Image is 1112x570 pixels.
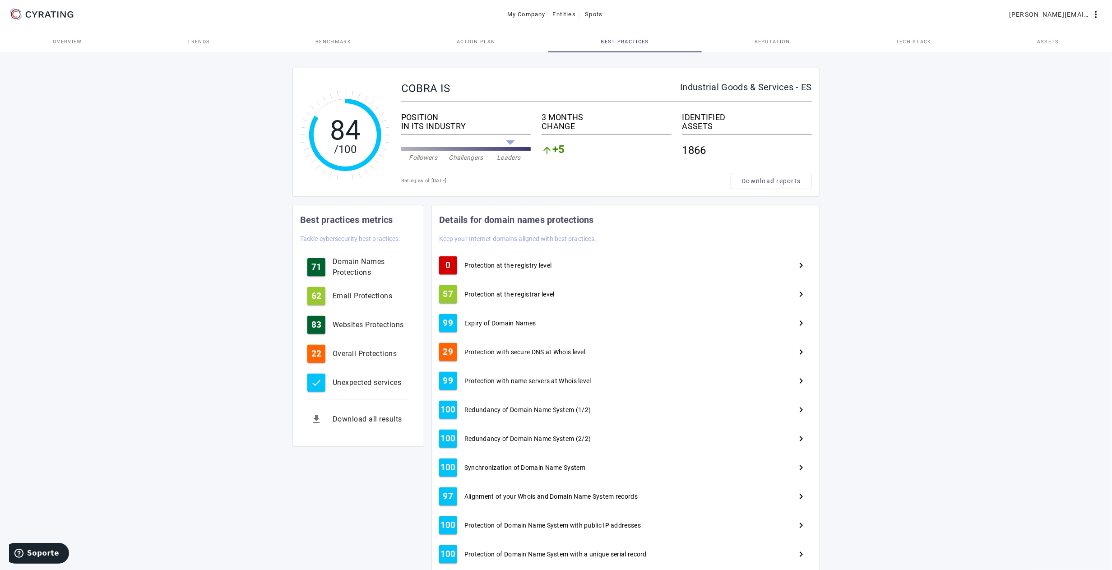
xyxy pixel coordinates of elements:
[439,213,594,227] mat-card-title: Details for domain names protections
[542,113,671,122] div: 3 MONTHS
[796,520,806,531] mat-icon: Next
[464,319,536,328] span: Expiry of Domain Names
[549,6,579,23] button: Entities
[790,283,812,305] button: Next
[790,312,812,334] button: Next
[439,234,597,244] mat-card-subtitle: Keep your Internet domains aligned with best practices.
[464,348,585,357] span: Protection with secure DNS at Whois level
[187,39,210,44] span: Trends
[464,463,585,472] span: Synchronization of Domain Name System
[796,433,806,444] mat-icon: Next
[333,414,409,425] div: Download all results
[443,290,454,299] span: 57
[682,113,812,122] div: IDENTIFIED
[790,543,812,565] button: Next
[731,173,812,189] button: Download reports
[457,39,496,44] span: Action Plan
[507,7,546,22] span: My Company
[790,255,812,276] button: Next
[443,376,454,385] span: 99
[300,370,417,395] button: Unexpected services
[440,550,456,559] span: 100
[464,550,647,559] span: Protection of Domain Name System with a unique serial record
[401,83,680,94] div: COBRA IS
[401,122,531,131] div: IN ITS INDUSTRY
[790,399,812,421] button: Next
[796,549,806,560] mat-icon: Next
[579,6,608,23] button: Spots
[300,312,417,338] button: 83Websites Protections
[896,39,931,44] span: Tech Stack
[440,434,456,443] span: 100
[542,145,552,156] mat-icon: arrow_upward
[307,410,325,428] mat-icon: get_app
[334,143,357,156] tspan: /100
[443,319,454,328] span: 99
[796,491,806,502] mat-icon: Next
[464,261,552,270] span: Protection at the registry level
[440,521,456,530] span: 100
[464,434,591,443] span: Redundancy of Domain Name System (2/2)
[330,114,361,146] tspan: 84
[311,292,321,301] span: 62
[311,349,321,358] span: 22
[440,405,456,414] span: 100
[790,486,812,507] button: Next
[796,289,806,300] mat-icon: Next
[445,261,450,270] span: 0
[26,11,74,18] g: CYRATING
[445,153,487,162] div: Challengers
[790,341,812,363] button: Next
[464,521,641,530] span: Protection of Domain Name System with public IP addresses
[682,122,812,131] div: ASSETS
[53,39,82,44] span: Overview
[742,176,801,185] span: Download reports
[464,376,591,385] span: Protection with name servers at Whois level
[790,514,812,536] button: Next
[300,255,417,280] button: 71Domain Names Protections
[300,341,417,366] button: 22Overall Protections
[796,318,806,329] mat-icon: Next
[796,347,806,357] mat-icon: Next
[311,377,322,388] mat-icon: check
[315,39,351,44] span: Benchmark
[464,405,591,414] span: Redundancy of Domain Name System (1/2)
[402,153,445,162] div: Followers
[790,428,812,450] button: Next
[796,404,806,415] mat-icon: Next
[585,7,603,22] span: Spots
[440,463,456,472] span: 100
[300,234,401,244] mat-card-subtitle: Tackle cybersecurity best practices.
[333,348,409,359] div: Overall Protections
[333,320,409,330] div: Websites Protections
[542,122,671,131] div: CHANGE
[300,213,393,227] mat-card-title: Best practices metrics
[311,320,321,329] span: 83
[796,462,806,473] mat-icon: Next
[464,290,555,299] span: Protection at the registrar level
[1005,6,1105,23] button: [PERSON_NAME][EMAIL_ADDRESS][PERSON_NAME][DOMAIN_NAME]
[1009,7,1090,22] span: [PERSON_NAME][EMAIL_ADDRESS][PERSON_NAME][DOMAIN_NAME]
[9,543,69,565] iframe: Abre un widget desde donde se puede obtener más información
[443,348,454,357] span: 29
[464,492,638,501] span: Alignment of your Whois and Domain Name System records
[680,83,812,92] div: Industrial Goods & Services - ES
[1037,39,1059,44] span: Assets
[300,407,417,432] button: Download all results
[553,7,576,22] span: Entities
[601,39,649,44] span: Best practices
[401,113,531,122] div: POSITION
[552,145,565,156] span: +5
[311,263,321,272] span: 71
[796,375,806,386] mat-icon: Next
[790,370,812,392] button: Next
[796,260,806,271] mat-icon: Next
[1090,9,1101,20] mat-icon: more_vert
[333,256,409,278] div: Domain Names Protections
[790,457,812,478] button: Next
[443,492,454,501] span: 97
[333,377,409,388] div: Unexpected services
[300,283,417,309] button: 62Email Protections
[487,153,530,162] div: Leaders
